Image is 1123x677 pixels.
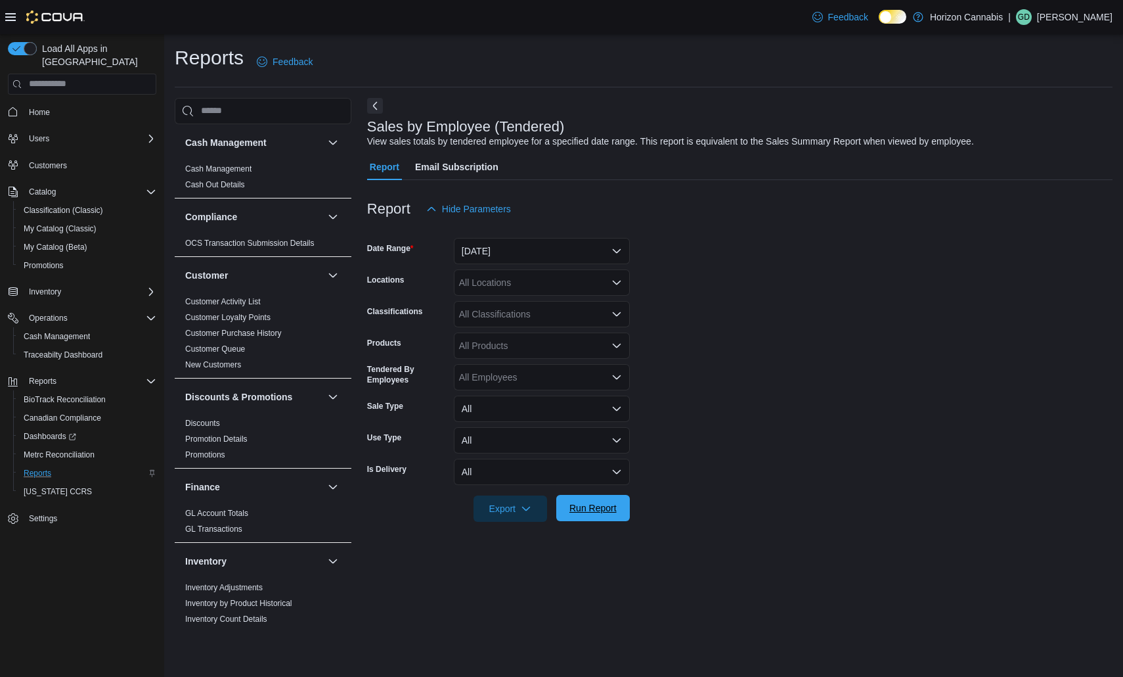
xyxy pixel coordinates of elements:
button: Users [3,129,162,148]
h3: Discounts & Promotions [185,390,292,404]
a: GL Transactions [185,525,242,534]
button: Inventory [185,555,322,568]
button: Cash Management [325,135,341,151]
div: Gigi Dodds [1016,9,1032,25]
a: OCS Transaction Submission Details [185,239,315,248]
button: Customer [325,268,341,283]
span: Promotions [185,450,225,460]
a: Customer Queue [185,344,245,354]
span: Reports [29,376,56,386]
a: Customer Purchase History [185,329,282,338]
button: Cash Management [185,136,322,149]
span: Customer Loyalty Points [185,312,271,323]
span: Metrc Reconciliation [18,447,156,463]
a: Metrc Reconciliation [18,447,100,463]
button: Traceabilty Dashboard [13,346,162,364]
span: Reports [24,468,51,479]
span: My Catalog (Classic) [24,223,97,234]
button: Export [473,496,547,522]
span: Run Report [569,502,617,515]
span: Customer Queue [185,344,245,354]
span: Cash Management [24,331,90,342]
a: My Catalog (Classic) [18,221,102,237]
button: Settings [3,509,162,528]
button: Finance [185,480,322,494]
button: Finance [325,479,341,495]
a: [US_STATE] CCRS [18,484,97,500]
span: Metrc Reconciliation [24,450,95,460]
button: All [454,427,630,454]
span: Cash Management [18,329,156,344]
span: Email Subscription [415,154,498,180]
h3: Sales by Employee (Tendered) [367,119,565,135]
a: Reports [18,465,56,481]
button: Compliance [325,209,341,225]
h3: Compliance [185,210,237,223]
button: Open list of options [611,372,622,383]
h3: Report [367,201,410,217]
button: Home [3,103,162,122]
p: [PERSON_NAME] [1037,9,1112,25]
span: Dashboards [24,431,76,442]
p: | [1008,9,1011,25]
a: Cash Management [18,329,95,344]
span: Users [29,133,49,144]
span: Home [29,107,50,118]
a: Dashboards [13,427,162,446]
a: BioTrack Reconciliation [18,392,111,408]
span: Inventory On Hand by Package [185,630,295,640]
a: Feedback [807,4,873,30]
div: Discounts & Promotions [175,415,351,468]
span: My Catalog (Beta) [18,239,156,255]
button: Reports [24,373,62,389]
button: Inventory [24,284,66,300]
button: Discounts & Promotions [185,390,322,404]
span: Settings [24,510,156,526]
button: Reports [13,464,162,482]
button: Compliance [185,210,322,223]
span: Cash Out Details [185,179,245,190]
button: Reports [3,372,162,390]
span: Customers [24,157,156,174]
span: Inventory [24,284,156,300]
button: Open list of options [611,340,622,351]
span: Canadian Compliance [18,410,156,426]
a: Canadian Compliance [18,410,106,426]
button: All [454,459,630,485]
span: Promotion Details [185,434,248,444]
button: Promotions [13,256,162,275]
a: Customer Loyalty Points [185,313,271,322]
label: Date Range [367,243,414,254]
span: Home [24,104,156,120]
button: Users [24,131,55,147]
span: Classification (Classic) [24,205,103,216]
label: Use Type [367,432,401,443]
a: Settings [24,511,62,526]
a: Cash Out Details [185,180,245,189]
button: Open list of options [611,277,622,288]
p: Horizon Cannabis [930,9,1003,25]
button: [US_STATE] CCRS [13,482,162,501]
span: Promotions [24,260,64,271]
div: Cash Management [175,161,351,198]
div: View sales totals by tendered employee for a specified date range. This report is equivalent to t... [367,135,974,149]
button: Inventory [325,553,341,569]
span: Dashboards [18,429,156,444]
span: Inventory Adjustments [185,582,263,593]
input: Dark Mode [879,10,906,24]
span: Feedback [273,55,313,68]
label: Sale Type [367,401,403,411]
span: Catalog [24,184,156,200]
a: Inventory Count Details [185,615,267,624]
button: All [454,396,630,422]
a: Discounts [185,419,220,428]
button: My Catalog (Beta) [13,238,162,256]
nav: Complex example [8,97,156,563]
span: Reports [18,465,156,481]
span: Traceabilty Dashboard [24,350,102,360]
a: Inventory by Product Historical [185,599,292,608]
a: Inventory Adjustments [185,583,263,592]
div: Customer [175,294,351,378]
